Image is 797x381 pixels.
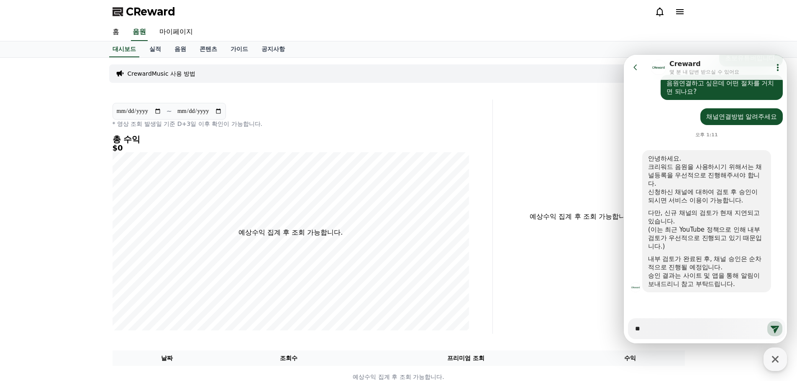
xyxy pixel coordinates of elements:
[113,5,175,18] a: CReward
[168,41,193,57] a: 음원
[126,5,175,18] span: CReward
[193,41,224,57] a: 콘텐츠
[576,350,685,366] th: 수익
[106,23,126,41] a: 홈
[109,41,139,57] a: 대시보드
[113,350,222,366] th: 날짜
[238,228,343,238] p: 예상수익 집계 후 조회 가능합니다.
[113,144,469,152] h5: $0
[624,55,787,343] iframe: Channel chat
[143,41,168,57] a: 실적
[356,350,576,366] th: 프리미엄 조회
[128,69,196,78] a: CrewardMusic 사용 방법
[113,120,469,128] p: * 영상 조회 발생일 기준 D+3일 이후 확인이 가능합니다.
[224,41,255,57] a: 가이드
[153,23,200,41] a: 마이페이지
[131,23,148,41] a: 음원
[113,135,469,144] h4: 총 수익
[255,41,292,57] a: 공지사항
[221,350,356,366] th: 조회수
[167,106,172,116] p: ~
[500,212,665,222] p: 예상수익 집계 후 조회 가능합니다.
